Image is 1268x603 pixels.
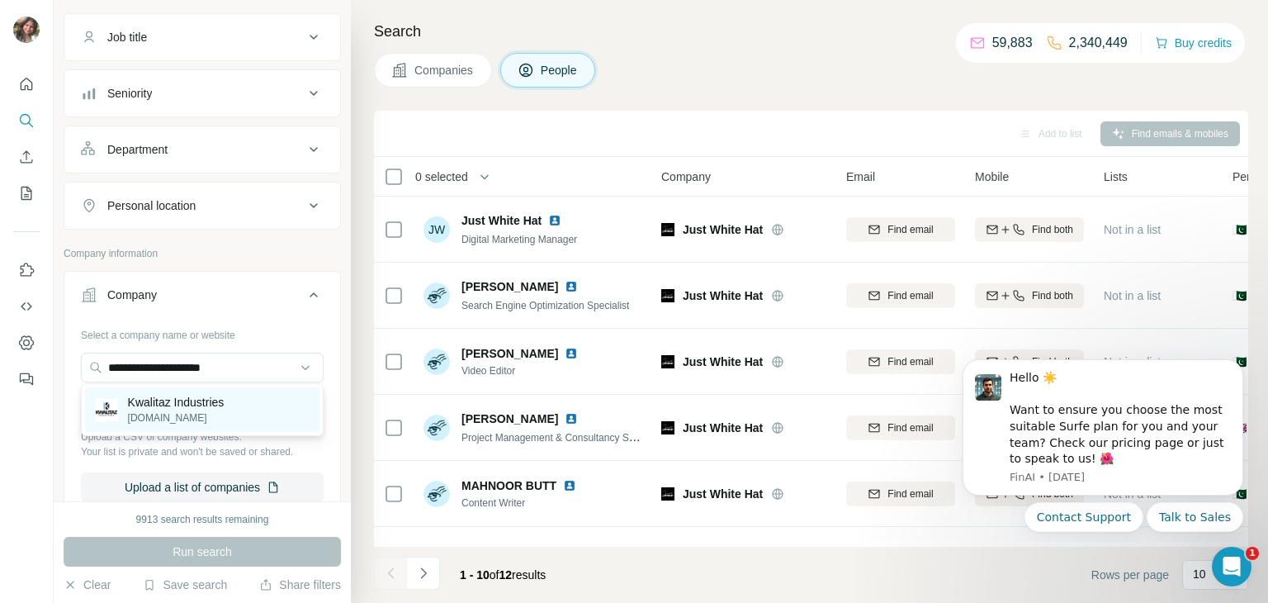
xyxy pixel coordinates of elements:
[541,62,579,78] span: People
[1032,222,1073,237] span: Find both
[13,17,40,43] img: Avatar
[414,62,475,78] span: Companies
[846,283,955,308] button: Find email
[13,69,40,99] button: Quick start
[415,169,468,185] span: 0 selected
[683,221,763,238] span: Just White Hat
[81,430,324,444] p: Upload a CSV of company websites.
[423,216,450,243] div: JW
[461,300,629,311] span: Search Engine Optimization Specialist
[81,472,324,502] button: Upload a list of companies
[683,354,763,370] span: Just White Hat
[1091,567,1169,583] span: Rows per page
[661,421,674,434] img: Logo of Just White Hat
[374,20,1248,43] h4: Search
[661,223,674,236] img: Logo of Just White Hat
[407,557,440,590] button: Navigate to next page
[64,577,111,593] button: Clear
[64,17,340,57] button: Job title
[461,234,577,245] span: Digital Marketing Manager
[1246,547,1259,560] span: 1
[13,106,40,135] button: Search
[423,283,450,309] img: Avatar
[683,420,763,436] span: Just White Hat
[107,197,196,214] div: Personal location
[81,444,324,459] p: Your list is private and won't be saved or shared.
[64,246,341,261] p: Company information
[490,568,499,582] span: of
[13,364,40,394] button: Feedback
[107,85,152,102] div: Seniority
[548,214,561,227] img: LinkedIn logo
[107,287,157,303] div: Company
[887,222,933,237] span: Find email
[81,321,324,343] div: Select a company name or website
[683,486,763,502] span: Just White Hat
[1104,223,1161,236] span: Not in a list
[975,217,1084,242] button: Find both
[423,415,450,441] img: Avatar
[461,212,542,229] span: Just White Hat
[461,544,537,560] span: Mahnoor Butt
[661,487,674,501] img: Logo of Just White Hat
[565,280,578,293] img: LinkedIn logo
[975,169,1009,185] span: Mobile
[938,345,1268,542] iframe: Intercom notifications message
[543,545,556,558] img: LinkedIn logo
[64,275,340,321] button: Company
[107,29,147,45] div: Job title
[887,487,933,501] span: Find email
[64,74,340,113] button: Seniority
[1212,547,1251,586] iframe: Intercom live chat
[846,415,955,440] button: Find email
[887,288,933,303] span: Find email
[128,394,225,411] p: Kwalitaz Industries
[661,169,711,185] span: Company
[461,363,584,378] span: Video Editor
[95,398,118,421] img: Kwalitaz Industries
[846,217,955,242] button: Find email
[128,411,225,425] p: [DOMAIN_NAME]
[563,479,576,492] img: LinkedIn logo
[13,292,40,321] button: Use Surfe API
[1069,33,1128,53] p: 2,340,449
[423,481,450,507] img: Avatar
[423,349,450,375] img: Avatar
[136,512,269,527] div: 9913 search results remaining
[143,577,227,593] button: Save search
[461,477,556,494] span: MAHNOOR BUTT
[1032,288,1073,303] span: Find both
[64,186,340,226] button: Personal location
[461,496,583,510] span: Content Writer
[887,354,933,369] span: Find email
[683,287,763,304] span: Just White Hat
[975,283,1084,308] button: Find both
[499,568,513,582] span: 12
[460,568,546,582] span: results
[992,33,1033,53] p: 59,883
[461,278,558,295] span: [PERSON_NAME]
[1193,566,1206,582] p: 10
[565,347,578,360] img: LinkedIn logo
[1155,31,1232,55] button: Buy credits
[13,328,40,358] button: Dashboard
[107,141,168,158] div: Department
[423,547,450,573] img: Avatar
[565,412,578,425] img: LinkedIn logo
[846,349,955,374] button: Find email
[461,430,660,444] span: Project Management & Consultancy Services
[13,255,40,285] button: Use Surfe on LinkedIn
[13,178,40,208] button: My lists
[846,169,875,185] span: Email
[887,420,933,435] span: Find email
[64,130,340,169] button: Department
[661,289,674,302] img: Logo of Just White Hat
[1104,169,1128,185] span: Lists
